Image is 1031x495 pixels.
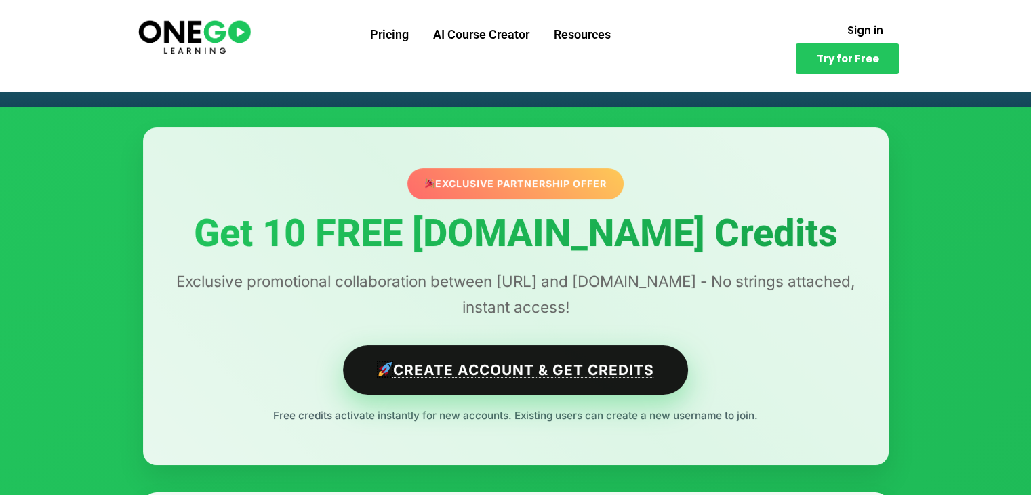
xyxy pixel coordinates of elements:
a: Try for Free [796,43,899,74]
span: Sign in [847,25,883,35]
a: Create Account & Get Credits [343,345,688,395]
a: Pricing [358,17,421,52]
h1: Get 10 FREE [DOMAIN_NAME] Credits [170,213,862,255]
a: Sign in [830,17,899,43]
span: Try for Free [816,54,878,64]
h1: Get 10 FREE [DOMAIN_NAME] Credits! [157,64,875,92]
img: 🎉 [424,178,433,188]
p: Exclusive promotional collaboration between [URL] and [DOMAIN_NAME] - No strings attached, instan... [170,269,862,320]
img: 🚀 [378,362,392,376]
p: Free credits activate instantly for new accounts. Existing users can create a new username to join. [170,407,862,424]
div: Exclusive Partnership Offer [406,167,626,199]
a: Resources [542,17,623,52]
a: AI Course Creator [421,17,542,52]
